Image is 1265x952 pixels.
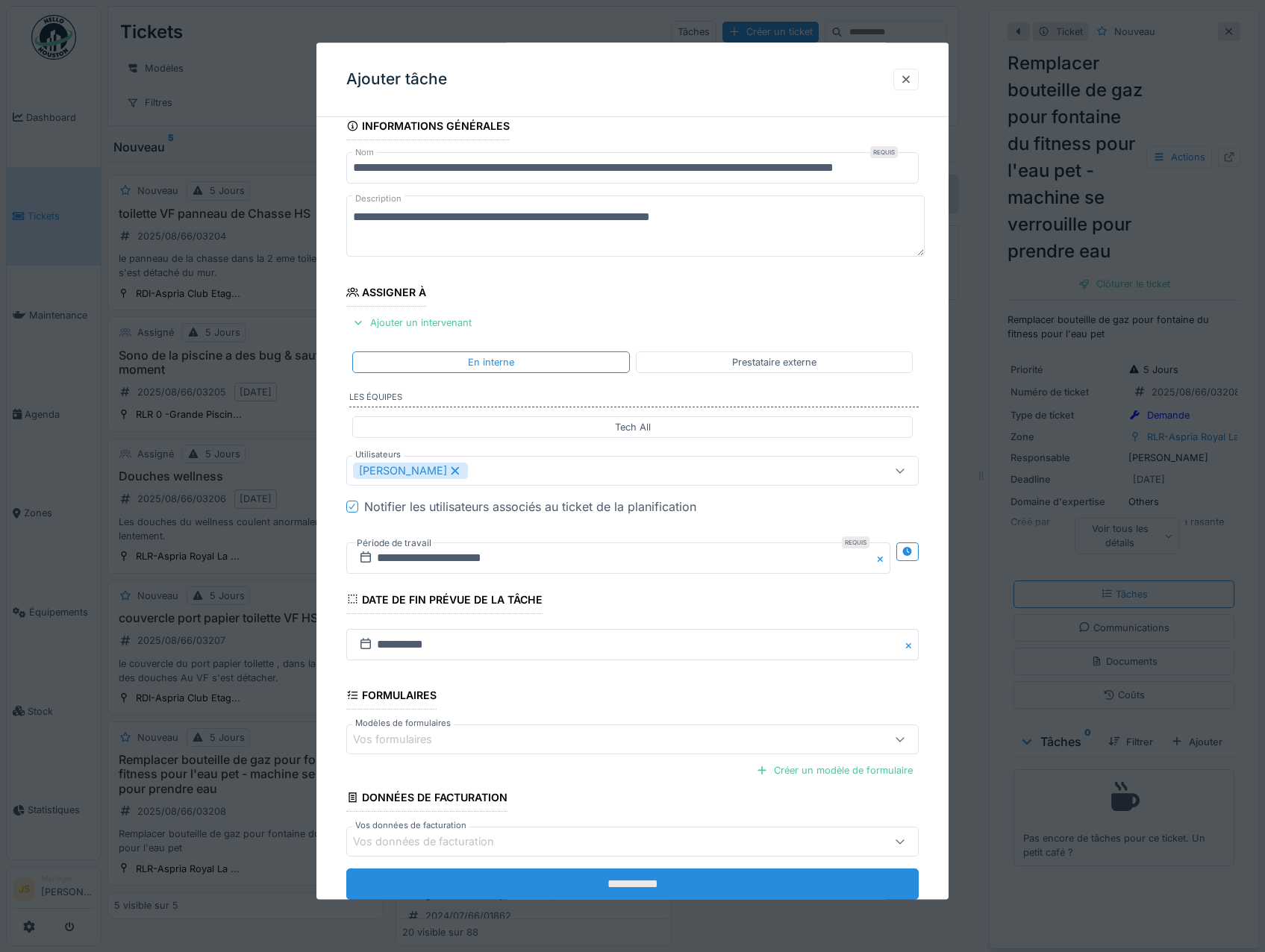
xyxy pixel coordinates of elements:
[615,420,651,434] div: Tech All
[352,190,405,209] label: Description
[353,463,468,479] div: [PERSON_NAME]
[346,70,447,89] h3: Ajouter tâche
[468,355,514,369] div: En interne
[352,448,404,461] label: Utilisateurs
[352,147,377,160] label: Nom
[346,684,437,710] div: Formulaires
[732,355,816,369] div: Prestataire externe
[346,313,478,333] div: Ajouter un intervenant
[349,391,919,407] label: Les équipes
[346,589,543,614] div: Date de fin prévue de la tâche
[353,834,515,851] div: Vos données de facturation
[874,542,890,574] button: Close
[346,787,508,812] div: Données de facturation
[750,760,919,780] div: Créer un modèle de formulaire
[353,732,453,748] div: Vos formulaires
[364,498,696,516] div: Notifier les utilisateurs associés au ticket de la planification
[842,536,869,548] div: Requis
[902,629,919,660] button: Close
[352,717,454,730] label: Modèles de formulaires
[346,282,427,307] div: Assigner à
[346,115,510,140] div: Informations générales
[870,147,898,159] div: Requis
[352,820,469,833] label: Vos données de facturation
[355,535,433,551] label: Période de travail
